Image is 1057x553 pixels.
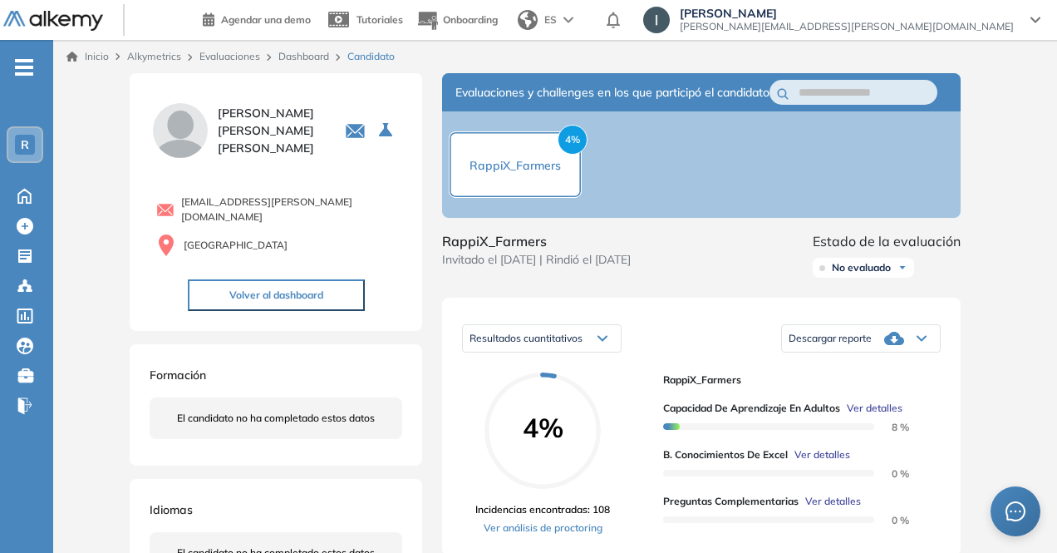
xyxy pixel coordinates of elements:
span: Tutoriales [356,13,403,26]
span: Descargar reporte [789,332,872,345]
span: [PERSON_NAME] [680,7,1014,20]
span: Formación [150,368,206,383]
span: Onboarding [443,13,498,26]
span: 0 % [872,514,909,526]
button: Seleccione la evaluación activa [372,116,402,146]
button: Ver detalles [840,401,902,416]
span: message [1005,501,1025,521]
span: 0 % [872,467,909,480]
span: [PERSON_NAME][EMAIL_ADDRESS][PERSON_NAME][DOMAIN_NAME] [680,20,1014,33]
span: Idiomas [150,502,193,517]
span: No evaluado [832,261,891,274]
span: [GEOGRAPHIC_DATA] [184,238,288,253]
a: Evaluaciones [199,50,260,62]
a: Agendar una demo [203,8,311,28]
a: Ver análisis de proctoring [475,521,610,536]
span: ES [544,12,557,27]
span: [EMAIL_ADDRESS][PERSON_NAME][DOMAIN_NAME] [181,195,402,225]
span: Ver detalles [805,494,861,509]
img: world [518,10,538,30]
i: - [15,66,33,69]
a: Inicio [66,49,109,64]
span: 4% [484,414,601,441]
span: Alkymetrics [127,50,181,62]
a: Dashboard [278,50,329,62]
span: B. Conocimientos de Excel [663,447,788,462]
img: Logo [3,11,103,32]
span: Ver detalles [794,447,850,462]
span: Evaluaciones y challenges en los que participó el candidato [455,84,769,101]
span: R [21,138,29,151]
img: PROFILE_MENU_LOGO_USER [150,100,211,161]
span: Agendar una demo [221,13,311,26]
span: Incidencias encontradas: 108 [475,502,610,517]
button: Volver al dashboard [188,279,365,311]
span: Preguntas complementarias [663,494,799,509]
img: Ícono de flecha [897,263,907,273]
span: Invitado el [DATE] | Rindió el [DATE] [442,251,631,269]
span: Resultados cuantitativos [470,332,583,344]
span: Ver detalles [847,401,902,416]
span: El candidato no ha completado estos datos [177,411,375,426]
button: Ver detalles [799,494,861,509]
span: Capacidad de Aprendizaje en Adultos [663,401,840,416]
button: Onboarding [416,2,498,38]
span: RappiX_Farmers [442,231,631,251]
span: Candidato [347,49,395,64]
img: arrow [563,17,573,23]
span: Estado de la evaluación [813,231,961,251]
span: [PERSON_NAME] [PERSON_NAME] [PERSON_NAME] [218,105,325,157]
span: 8 % [872,421,909,433]
span: 4% [558,125,587,155]
span: RappiX_Farmers [663,373,927,388]
button: Ver detalles [788,447,850,462]
span: RappiX_Farmers [470,158,561,173]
